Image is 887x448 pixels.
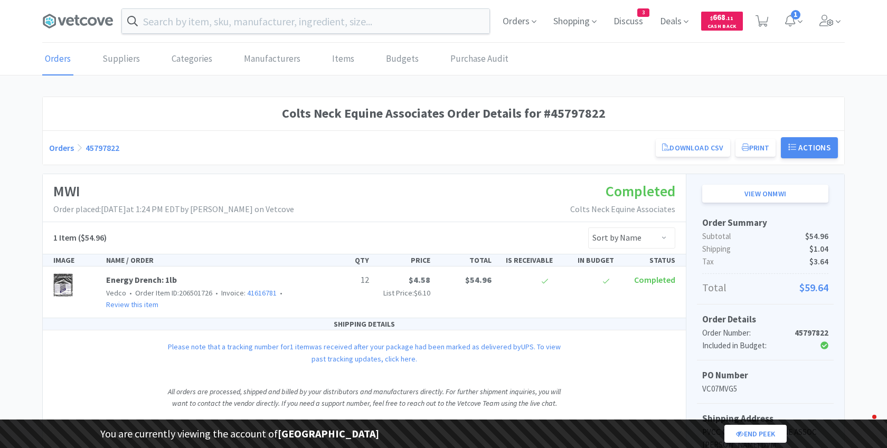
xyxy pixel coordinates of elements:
[435,254,496,266] div: TOTAL
[781,137,838,158] button: Actions
[53,273,73,297] img: bab0e125d5e14101bf4a38d44bdad75a_7939.png
[378,287,430,299] p: List Price:
[702,339,786,352] div: Included in Budget:
[49,103,838,123] h1: Colts Neck Equine Associates Order Details for #45797822
[100,43,143,75] a: Suppliers
[168,387,561,408] i: All orders are processed, shipped and billed by your distributors and manufacturers directly. For...
[702,279,828,296] p: Total
[448,43,511,75] a: Purchase Audit
[809,243,828,255] span: $1.04
[791,10,800,20] span: 1
[53,232,77,243] span: 1 Item
[49,142,74,153] a: Orders
[465,274,492,285] span: $54.96
[702,368,828,383] h5: PO Number
[241,43,303,75] a: Manufacturers
[329,43,357,75] a: Items
[247,288,277,298] a: 41616781
[702,255,828,268] p: Tax
[710,15,713,22] span: $
[278,427,379,440] strong: [GEOGRAPHIC_DATA]
[725,15,733,22] span: . 11
[122,9,489,33] input: Search by item, sku, manufacturer, ingredient, size...
[373,254,435,266] div: PRICE
[409,274,430,285] span: $4.58
[638,9,649,16] span: 3
[43,318,686,330] div: SHIPPING DETAILS
[102,254,312,266] div: NAME / ORDER
[278,288,284,298] span: •
[53,231,107,245] h5: ($54.96)
[702,243,828,255] p: Shipping
[212,288,277,298] span: Invoice:
[312,254,373,266] div: QTY
[606,182,675,201] span: Completed
[49,254,102,266] div: IMAGE
[557,254,618,266] div: IN BUDGET
[702,230,828,243] p: Subtotal
[53,179,294,203] h1: MWI
[214,288,220,298] span: •
[702,383,828,395] p: VC07MVG5
[805,230,828,243] span: $54.96
[707,24,737,31] span: Cash Back
[126,288,212,298] span: Order Item ID: 206501726
[618,254,680,266] div: STATUS
[656,139,730,157] a: Download CSV
[634,274,675,285] span: Completed
[128,288,134,298] span: •
[86,142,119,153] a: 45797822
[106,274,177,285] a: Energy Drench: 1lb
[702,412,828,426] h5: Shipping Address
[168,342,561,363] a: Please note that a tracking number for1 itemwas received after your package had been marked as de...
[290,342,309,351] span: 1 item
[383,43,421,75] a: Budgets
[724,425,787,443] a: End Peek
[799,279,828,296] span: $59.64
[702,312,828,327] h5: Order Details
[53,203,294,216] p: Order placed: [DATE] at 1:24 PM EDT by [PERSON_NAME] on Vetcove
[735,139,776,157] button: Print
[169,43,215,75] a: Categories
[609,17,647,26] a: Discuss3
[710,12,733,22] span: 668
[106,288,126,298] span: Vedco
[701,7,743,35] a: $668.11Cash Back
[795,328,828,338] strong: 45797822
[414,288,430,298] span: $6.10
[809,255,828,268] span: $3.64
[702,216,828,230] h5: Order Summary
[496,254,557,266] div: IS RECEIVABLE
[42,43,73,75] a: Orders
[851,412,876,437] iframe: Intercom live chat
[702,327,786,339] div: Order Number:
[316,273,369,287] p: 12
[106,300,158,309] a: Review this item
[100,425,379,442] p: You are currently viewing the account of
[702,185,828,203] a: View onMWI
[570,203,675,216] p: Colts Neck Equine Associates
